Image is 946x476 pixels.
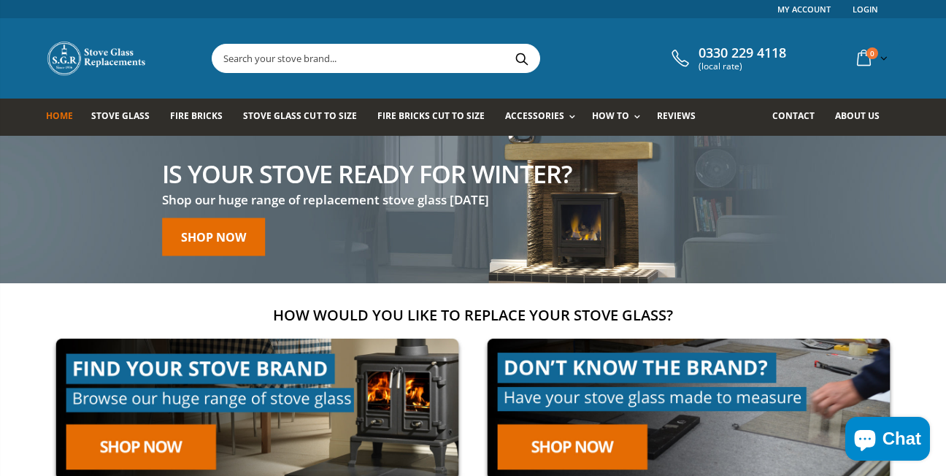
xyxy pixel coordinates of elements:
[505,99,582,136] a: Accessories
[243,110,356,122] span: Stove Glass Cut To Size
[841,417,934,464] inbox-online-store-chat: Shopify online store chat
[851,44,891,72] a: 0
[835,99,891,136] a: About us
[91,110,150,122] span: Stove Glass
[835,110,880,122] span: About us
[162,192,572,209] h3: Shop our huge range of replacement stove glass [DATE]
[162,161,572,186] h2: Is your stove ready for winter?
[592,110,629,122] span: How To
[46,40,148,77] img: Stove Glass Replacement
[866,47,878,59] span: 0
[46,99,84,136] a: Home
[212,45,703,72] input: Search your stove brand...
[505,110,564,122] span: Accessories
[377,110,485,122] span: Fire Bricks Cut To Size
[592,99,647,136] a: How To
[699,61,786,72] span: (local rate)
[657,99,707,136] a: Reviews
[170,110,223,122] span: Fire Bricks
[772,99,826,136] a: Contact
[668,45,786,72] a: 0330 229 4118 (local rate)
[46,110,73,122] span: Home
[657,110,696,122] span: Reviews
[162,218,265,256] a: Shop now
[170,99,234,136] a: Fire Bricks
[772,110,815,122] span: Contact
[91,99,161,136] a: Stove Glass
[699,45,786,61] span: 0330 229 4118
[377,99,496,136] a: Fire Bricks Cut To Size
[243,99,367,136] a: Stove Glass Cut To Size
[46,305,900,325] h2: How would you like to replace your stove glass?
[505,45,538,72] button: Search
